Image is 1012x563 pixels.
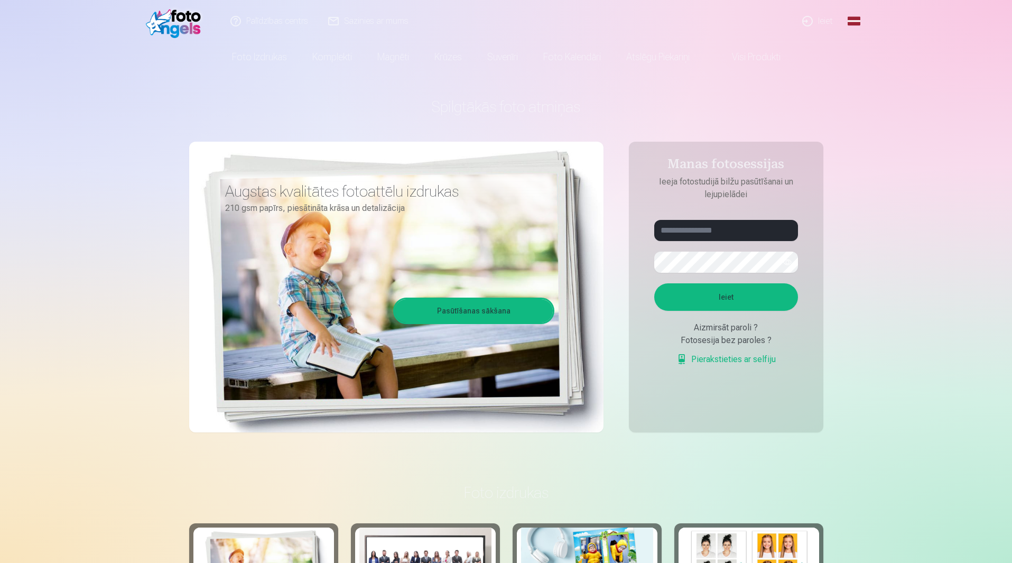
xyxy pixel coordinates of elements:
a: Pasūtīšanas sākšana [395,299,553,322]
a: Visi produkti [702,42,793,72]
img: /fa1 [146,4,207,38]
a: Foto izdrukas [219,42,300,72]
a: Atslēgu piekariņi [614,42,702,72]
button: Ieiet [654,283,798,311]
a: Pierakstieties ar selfiju [676,353,776,366]
div: Aizmirsāt paroli ? [654,321,798,334]
p: 210 gsm papīrs, piesātināta krāsa un detalizācija [225,201,546,216]
h3: Augstas kvalitātes fotoattēlu izdrukas [225,182,546,201]
a: Komplekti [300,42,365,72]
h1: Spilgtākās foto atmiņas [189,97,823,116]
a: Magnēti [365,42,422,72]
p: Ieeja fotostudijā bilžu pasūtīšanai un lejupielādei [644,176,809,201]
h4: Manas fotosessijas [644,156,809,176]
a: Krūzes [422,42,475,72]
a: Suvenīri [475,42,531,72]
h3: Foto izdrukas [198,483,815,502]
div: Fotosesija bez paroles ? [654,334,798,347]
a: Foto kalendāri [531,42,614,72]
